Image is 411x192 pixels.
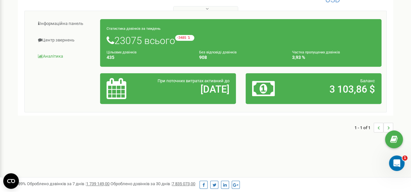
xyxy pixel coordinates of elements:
[360,78,375,83] span: Баланс
[199,55,282,60] h4: 908
[389,155,405,171] iframe: Intercom live chat
[3,173,19,189] button: Open CMP widget
[292,55,375,60] h4: 3,93 %
[27,181,109,186] span: Оброблено дзвінків за 7 днів :
[86,181,109,186] u: 1 739 149,00
[30,16,100,32] a: Інформаційна панель
[107,50,136,54] small: Цільових дзвінків
[199,50,237,54] small: Без відповіді дзвінків
[107,27,161,31] small: Статистика дзвінків за тиждень
[30,49,100,64] a: Аналiтика
[292,50,340,54] small: Частка пропущених дзвінків
[172,181,195,186] u: 7 835 073,00
[402,155,407,161] span: 1
[354,123,374,132] span: 1 - 1 of 1
[30,32,100,48] a: Центр звернень
[110,181,195,186] span: Оброблено дзвінків за 30 днів :
[175,35,194,41] small: -3485
[158,78,229,83] span: При поточних витратах активний до
[107,55,189,60] h4: 435
[296,84,375,95] h2: 3 103,86 $
[151,84,229,95] h2: [DATE]
[354,116,393,139] nav: ...
[107,35,375,46] h1: 23075 всього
